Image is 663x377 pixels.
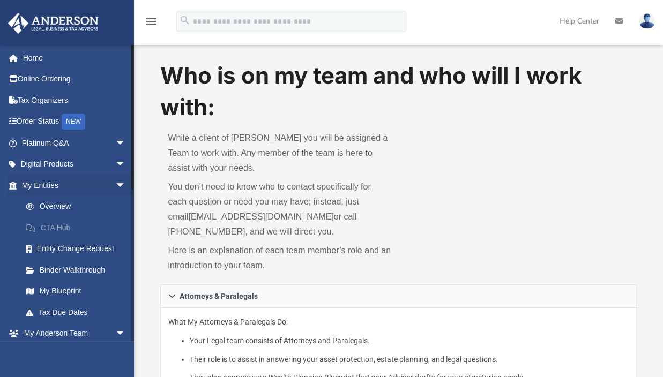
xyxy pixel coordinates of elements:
[15,281,137,302] a: My Blueprint
[15,217,142,238] a: CTA Hub
[168,131,391,176] p: While a client of [PERSON_NAME] you will be assigned a Team to work with. Any member of the team ...
[15,238,142,260] a: Entity Change Request
[8,323,137,344] a: My Anderson Teamarrow_drop_down
[5,13,102,34] img: Anderson Advisors Platinum Portal
[15,196,142,217] a: Overview
[145,15,158,28] i: menu
[8,69,142,90] a: Online Ordering
[179,14,191,26] i: search
[8,132,142,154] a: Platinum Q&Aarrow_drop_down
[8,175,142,196] a: My Entitiesarrow_drop_down
[8,154,142,175] a: Digital Productsarrow_drop_down
[115,154,137,176] span: arrow_drop_down
[160,284,636,308] a: Attorneys & Paralegals
[168,179,391,239] p: You don’t need to know who to contact specifically for each question or need you may have; instea...
[190,353,629,366] li: Their role is to assist in answering your asset protection, estate planning, and legal questions.
[8,47,142,69] a: Home
[145,20,158,28] a: menu
[15,301,142,323] a: Tax Due Dates
[160,60,636,123] h1: Who is on my team and who will I work with:
[168,243,391,273] p: Here is an explanation of each team member’s role and an introduction to your team.
[639,13,655,29] img: User Pic
[8,89,142,111] a: Tax Organizers
[190,334,629,348] li: Your Legal team consists of Attorneys and Paralegals.
[8,111,142,133] a: Order StatusNEW
[62,114,85,130] div: NEW
[115,323,137,345] span: arrow_drop_down
[15,259,142,281] a: Binder Walkthrough
[115,132,137,154] span: arrow_drop_down
[115,175,137,197] span: arrow_drop_down
[180,292,258,300] span: Attorneys & Paralegals
[189,212,334,221] a: [EMAIL_ADDRESS][DOMAIN_NAME]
